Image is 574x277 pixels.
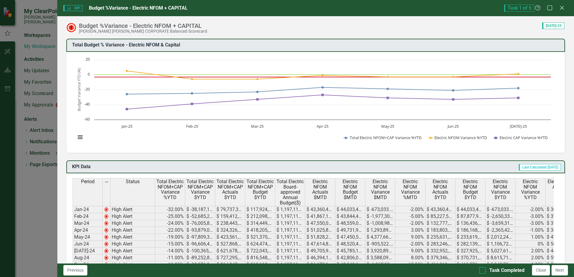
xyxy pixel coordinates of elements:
[81,179,95,184] span: Period
[89,5,188,11] span: Budget %Variance​ - Electric NFOM + CAPITAL
[215,255,245,261] td: $ 727,295,818.21
[335,261,365,268] td: $ 43,040,115.00
[110,206,155,213] td: High Alert
[504,4,534,12] span: Task 1 of 5
[305,241,335,248] td: $ 47,614,896.00
[485,227,515,234] td: $ -2,365,426.00
[84,86,90,92] text: -20
[425,227,455,234] td: $ 183,803,456.00
[365,227,395,234] td: $ 1,293,890.00
[275,220,305,227] td: $ 1,197,113,015.00
[515,234,545,241] td: 1.00%
[395,227,425,234] td: 3.00%
[104,249,109,253] img: 2Q==
[365,213,395,220] td: $ -1,977,303.00
[185,261,215,268] td: $ -98,271,328.76
[185,241,215,248] td: $ -96,606,472.50
[84,116,90,122] text: -60
[110,248,155,255] td: High Alert
[455,255,485,261] td: $ 370,731,013.00
[275,261,305,268] td: $ 1,197,113,015.00
[215,227,245,234] td: $ 324,326,264.98
[322,86,324,88] path: Apr-25, -17. Total Electric NFOM+CAP Variance %YTD.
[110,255,155,261] td: High Alert
[155,206,185,213] td: -32.00%
[73,57,559,147] div: Chart. Highcharts interactive chart.
[215,261,245,268] td: $ 814,847,545.52
[425,255,455,261] td: $ 379,346,723.00
[335,234,365,241] td: $ 47,450,598.00
[344,135,422,140] button: Show Total Electric NFOM+CAP Variance %YTD
[245,220,275,227] td: $ 314,449,147.11
[104,235,109,240] img: 2Q==
[515,261,545,268] td: 1.00%
[485,234,515,241] td: $ 2,012,243.00
[485,255,515,261] td: $ 8,615,710.00
[126,94,520,110] g: Electric CAP Variance %YTD, line 3 of 3 with 7 data points.
[126,70,520,80] g: Electric NFOM Variance %YTD, line 2 of 3 with 7 data points.
[276,179,304,205] span: Total Electric Board-approved Annual Budget($)
[155,213,185,220] td: -25.00%
[365,234,395,241] td: $ 4,377,669.00
[305,261,335,268] td: $ 36,673,110.00
[76,68,82,111] text: Budget Variance YTD (%)
[485,213,515,220] td: $ -2,650,336.00
[455,206,485,213] td: $ 44,033,451.00
[63,265,87,276] button: Previous
[455,234,485,241] td: $ 233,619,480.00
[335,213,365,220] td: $ 43,844,475.00
[72,164,221,169] h3: KPI Data
[305,255,335,261] td: $ 46,394,108.00
[395,248,425,255] td: 9.00%
[186,179,214,200] span: Total Electric NFOM+CAP Variance $YTD
[73,213,103,220] td: Feb-24
[485,206,515,213] td: $ -673,033.00
[365,261,395,268] td: $ -6,367,005.00
[305,213,335,220] td: $ 41,867,172.00
[307,179,334,200] span: Electric NFOM Actuals $MTD
[305,220,335,227] td: $ 47,550,048.00
[275,241,305,248] td: $ 1,197,113,015.00
[447,124,459,129] text: Jun-25
[155,255,185,261] td: -11.00%
[104,221,109,226] img: 2Q==
[487,179,514,200] span: Electric NFOM Variance $YTD
[335,220,365,227] td: $ 48,559,028.00
[427,179,454,200] span: Electric NFOM Actuals $YTD
[215,206,245,213] td: $ 79,737,373.70
[245,206,275,213] td: $ 117,924,501.74
[185,248,215,255] td: $ -100,365,114.07
[215,220,245,227] td: $ 238,443,346.86
[126,70,128,72] path: Jan-25, 5. Electric NFOM Variance %YTD.
[317,124,328,129] text: Apr-25
[246,179,274,200] span: Total Electric NFOM+CAP Budget $YTD
[185,255,215,261] td: $ -89,252,815.86
[275,206,305,213] td: $ 1,197,113,015.00
[517,97,520,99] path: Jul-25, -31. Electric CAP Variance %YTD.
[519,164,561,171] span: Last Calculated [DATE]
[215,213,245,220] td: $ 159,412,751.75
[104,228,109,233] img: 2Q==
[72,42,561,48] h3: Total Budget % Variance​ - Electric NFOM & Capital
[335,241,365,248] td: $ 48,520,418.00
[73,248,103,255] td: [DATE]-24
[455,220,485,227] td: $ 136,436,954.00
[73,234,103,241] td: May-24
[73,206,103,213] td: Jan-24
[365,220,395,227] td: $ -1,008,980.00
[275,227,305,234] td: $ 1,197,113,015.00
[126,179,140,184] span: Status
[275,213,305,220] td: $ 1,197,113,015.00
[86,56,90,62] text: 20
[110,220,155,227] td: High Alert
[365,248,395,255] td: $ 3,920,890.00
[155,220,185,227] td: -24.00%
[185,234,215,241] td: $ -97,809,371.88
[73,220,103,227] td: Mar-24
[515,241,545,248] td: 0%
[322,74,324,76] path: Apr-25, -1. Electric NFOM Variance %YTD.
[73,227,103,234] td: Apr-24
[547,179,574,195] span: Electric CAP Actuals $MTD
[425,206,455,213] td: $ 43,360,418.00
[155,261,185,268] td: -11.00%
